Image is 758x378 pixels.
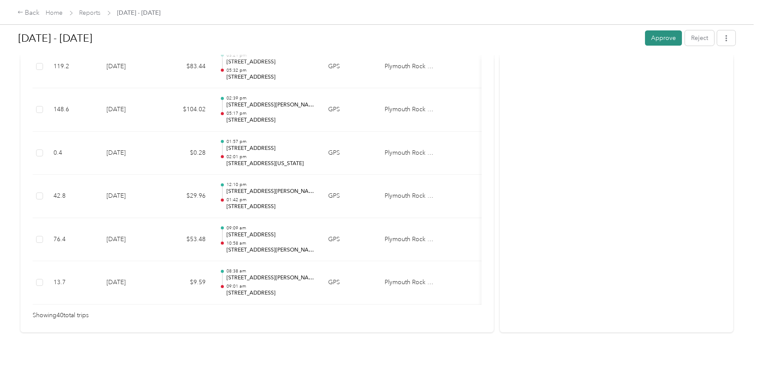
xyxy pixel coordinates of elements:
[378,132,443,175] td: Plymouth Rock Assurance
[46,9,63,17] a: Home
[321,261,378,305] td: GPS
[47,175,100,218] td: 42.8
[226,58,314,66] p: [STREET_ADDRESS]
[47,218,100,262] td: 76.4
[160,45,213,89] td: $83.44
[321,218,378,262] td: GPS
[645,30,682,46] button: Approve
[226,101,314,109] p: [STREET_ADDRESS][PERSON_NAME]
[226,139,314,145] p: 01:57 pm
[160,175,213,218] td: $29.96
[378,45,443,89] td: Plymouth Rock Assurance
[100,261,160,305] td: [DATE]
[160,88,213,132] td: $104.02
[100,88,160,132] td: [DATE]
[100,218,160,262] td: [DATE]
[17,8,40,18] div: Back
[378,88,443,132] td: Plymouth Rock Assurance
[18,28,639,49] h1: Aug 1 - 31, 2025
[226,145,314,153] p: [STREET_ADDRESS]
[226,240,314,246] p: 10:58 am
[47,88,100,132] td: 148.6
[226,73,314,81] p: [STREET_ADDRESS]
[226,246,314,254] p: [STREET_ADDRESS][PERSON_NAME]
[226,197,314,203] p: 01:42 pm
[226,283,314,289] p: 09:01 am
[226,268,314,274] p: 08:38 am
[321,175,378,218] td: GPS
[226,116,314,124] p: [STREET_ADDRESS]
[226,110,314,116] p: 05:17 pm
[47,132,100,175] td: 0.4
[321,88,378,132] td: GPS
[226,160,314,168] p: [STREET_ADDRESS][US_STATE]
[47,261,100,305] td: 13.7
[378,175,443,218] td: Plymouth Rock Assurance
[100,45,160,89] td: [DATE]
[160,132,213,175] td: $0.28
[321,45,378,89] td: GPS
[80,9,101,17] a: Reports
[47,45,100,89] td: 119.2
[378,261,443,305] td: Plymouth Rock Assurance
[378,218,443,262] td: Plymouth Rock Assurance
[226,188,314,196] p: [STREET_ADDRESS][PERSON_NAME]
[226,67,314,73] p: 05:32 pm
[226,225,314,231] p: 09:09 am
[117,8,161,17] span: [DATE] - [DATE]
[321,132,378,175] td: GPS
[226,231,314,239] p: [STREET_ADDRESS]
[685,30,714,46] button: Reject
[33,311,89,320] span: Showing 40 total trips
[226,95,314,101] p: 02:39 pm
[226,203,314,211] p: [STREET_ADDRESS]
[100,175,160,218] td: [DATE]
[160,261,213,305] td: $9.59
[226,274,314,282] p: [STREET_ADDRESS][PERSON_NAME]
[226,154,314,160] p: 02:01 pm
[709,329,758,378] iframe: Everlance-gr Chat Button Frame
[160,218,213,262] td: $53.48
[100,132,160,175] td: [DATE]
[226,182,314,188] p: 12:10 pm
[226,289,314,297] p: [STREET_ADDRESS]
